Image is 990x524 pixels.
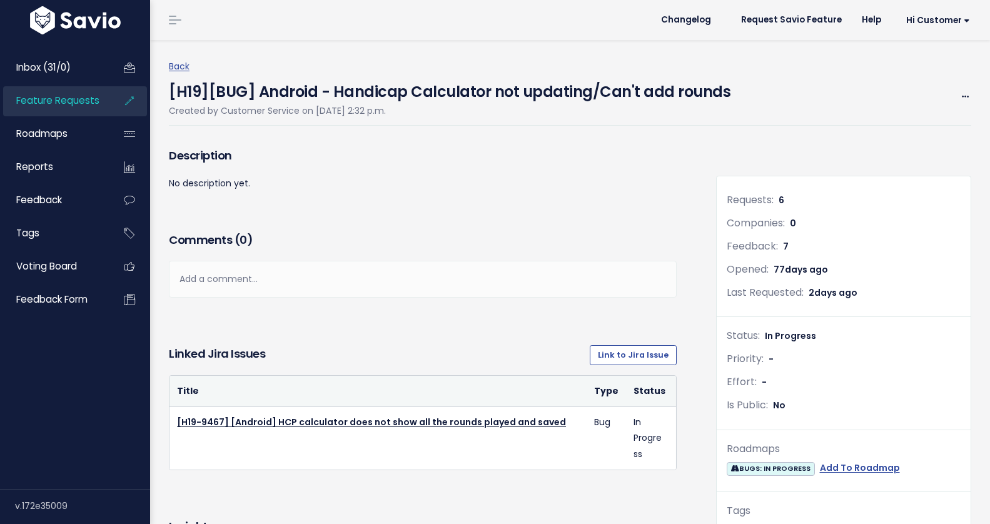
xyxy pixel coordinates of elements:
[809,286,857,299] span: 2
[727,440,961,458] div: Roadmaps
[590,345,677,365] a: Link to Jira Issue
[169,74,730,103] h4: [H19][BUG] Android - Handicap Calculator not updating/Can't add rounds
[3,119,104,148] a: Roadmaps
[774,263,828,276] span: 77
[3,219,104,248] a: Tags
[16,160,53,173] span: Reports
[783,240,789,253] span: 7
[626,376,673,407] th: Status
[16,259,77,273] span: Voting Board
[169,345,265,365] h3: Linked Jira issues
[814,286,857,299] span: days ago
[16,226,39,239] span: Tags
[3,153,104,181] a: Reports
[769,353,774,365] span: -
[16,61,71,74] span: Inbox (31/0)
[661,16,711,24] span: Changelog
[177,416,566,428] a: [H19-9467] [Android] HCP calculator does not show all the rounds played and saved
[16,193,62,206] span: Feedback
[587,376,626,407] th: Type
[3,285,104,314] a: Feedback form
[16,293,88,306] span: Feedback form
[727,351,764,366] span: Priority:
[727,193,774,207] span: Requests:
[15,490,150,522] div: v.172e35009
[169,376,587,407] th: Title
[27,6,124,34] img: logo-white.9d6f32f41409.svg
[169,261,677,298] div: Add a comment...
[731,11,852,29] a: Request Savio Feature
[765,330,816,342] span: In Progress
[727,285,804,300] span: Last Requested:
[169,60,189,73] a: Back
[727,502,961,520] div: Tags
[727,460,814,476] a: BUGS: IN PROGRESS
[906,16,970,25] span: Hi Customer
[727,328,760,343] span: Status:
[626,407,673,470] td: In Progress
[785,263,828,276] span: days ago
[240,232,247,248] span: 0
[3,186,104,214] a: Feedback
[820,460,900,476] a: Add To Roadmap
[3,252,104,281] a: Voting Board
[3,53,104,82] a: Inbox (31/0)
[727,262,769,276] span: Opened:
[169,176,677,191] p: No description yet.
[169,147,677,164] h3: Description
[727,239,778,253] span: Feedback:
[773,399,785,411] span: No
[727,462,814,475] span: BUGS: IN PROGRESS
[16,94,99,107] span: Feature Requests
[727,375,757,389] span: Effort:
[891,11,980,30] a: Hi Customer
[727,216,785,230] span: Companies:
[790,217,796,229] span: 0
[587,407,626,470] td: Bug
[779,194,784,206] span: 6
[169,104,386,117] span: Created by Customer Service on [DATE] 2:32 p.m.
[16,127,68,140] span: Roadmaps
[169,231,677,249] h3: Comments ( )
[762,376,767,388] span: -
[727,398,768,412] span: Is Public:
[3,86,104,115] a: Feature Requests
[852,11,891,29] a: Help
